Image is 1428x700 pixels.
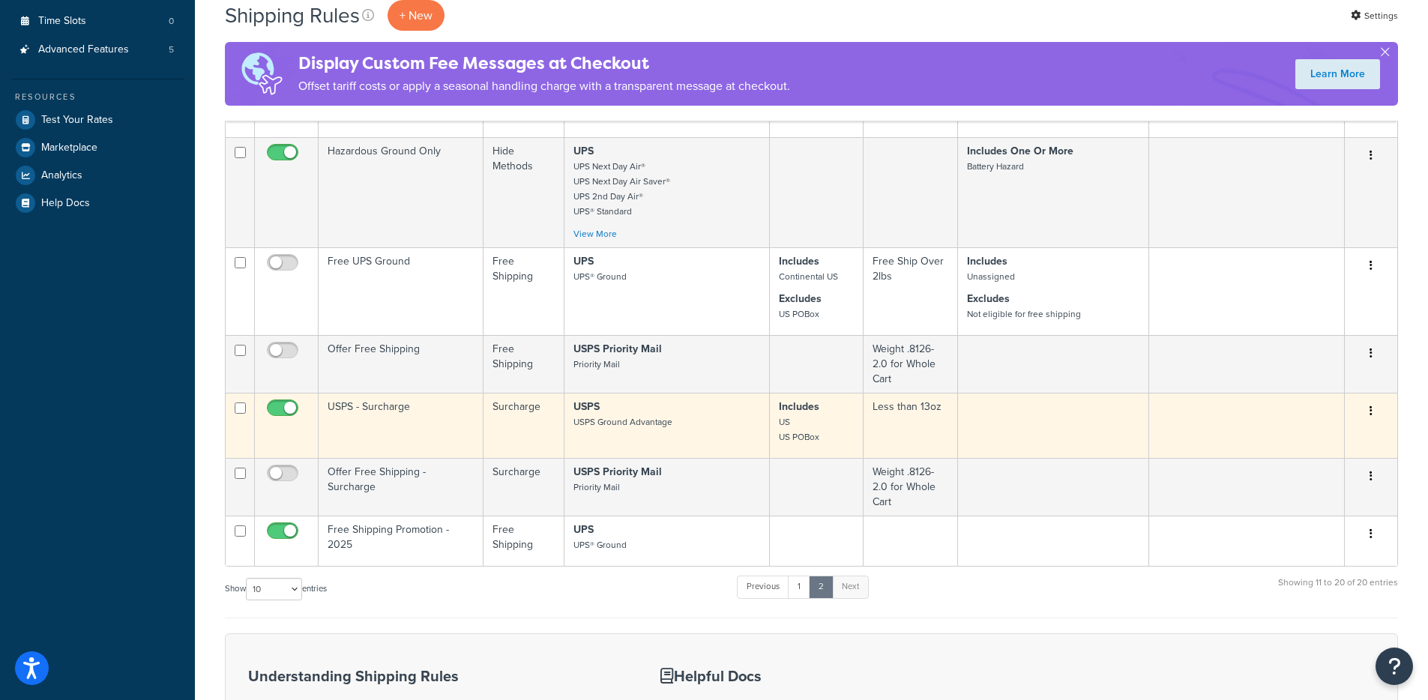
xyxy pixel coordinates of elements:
[864,393,958,458] td: Less than 13oz
[483,247,564,335] td: Free Shipping
[967,307,1081,321] small: Not eligible for free shipping
[573,357,620,371] small: Priority Mail
[319,458,483,516] td: Offer Free Shipping - Surcharge
[248,668,623,684] h3: Understanding Shipping Rules
[779,291,822,307] strong: Excludes
[967,291,1010,307] strong: Excludes
[573,415,672,429] small: USPS Ground Advantage
[967,253,1007,269] strong: Includes
[41,142,97,154] span: Marketplace
[573,538,627,552] small: UPS® Ground
[38,15,86,28] span: Time Slots
[864,247,958,335] td: Free Ship Over 2lbs
[1295,59,1380,89] a: Learn More
[573,143,594,159] strong: UPS
[246,578,302,600] select: Showentries
[573,341,662,357] strong: USPS Priority Mail
[832,576,869,598] a: Next
[225,42,298,106] img: duties-banner-06bc72dcb5fe05cb3f9472aba00be2ae8eb53ab6f0d8bb03d382ba314ac3c341.png
[573,227,617,241] a: View More
[573,480,620,494] small: Priority Mail
[779,253,819,269] strong: Includes
[660,668,906,684] h3: Helpful Docs
[169,15,174,28] span: 0
[11,7,184,35] li: Time Slots
[967,143,1073,159] strong: Includes One Or More
[169,43,174,56] span: 5
[298,51,790,76] h4: Display Custom Fee Messages at Checkout
[483,335,564,393] td: Free Shipping
[483,516,564,566] td: Free Shipping
[41,169,82,182] span: Analytics
[225,578,327,600] label: Show entries
[864,335,958,393] td: Weight .8126-2.0 for Whole Cart
[573,399,600,414] strong: USPS
[483,458,564,516] td: Surcharge
[573,160,670,218] small: UPS Next Day Air® UPS Next Day Air Saver® UPS 2nd Day Air® UPS® Standard
[11,190,184,217] a: Help Docs
[11,134,184,161] a: Marketplace
[737,576,789,598] a: Previous
[11,36,184,64] li: Advanced Features
[319,247,483,335] td: Free UPS Ground
[11,106,184,133] a: Test Your Rates
[967,160,1024,173] small: Battery Hazard
[41,114,113,127] span: Test Your Rates
[779,307,819,321] small: US POBox
[573,253,594,269] strong: UPS
[483,393,564,458] td: Surcharge
[11,162,184,189] a: Analytics
[41,197,90,210] span: Help Docs
[11,36,184,64] a: Advanced Features 5
[11,91,184,103] div: Resources
[298,76,790,97] p: Offset tariff costs or apply a seasonal handling charge with a transparent message at checkout.
[788,576,810,598] a: 1
[1278,574,1398,606] div: Showing 11 to 20 of 20 entries
[319,137,483,247] td: Hazardous Ground Only
[11,7,184,35] a: Time Slots 0
[483,137,564,247] td: Hide Methods
[319,393,483,458] td: USPS - Surcharge
[573,464,662,480] strong: USPS Priority Mail
[38,43,129,56] span: Advanced Features
[319,516,483,566] td: Free Shipping Promotion - 2025
[967,270,1015,283] small: Unassigned
[779,270,838,283] small: Continental US
[809,576,834,598] a: 2
[864,458,958,516] td: Weight .8126-2.0 for Whole Cart
[779,399,819,414] strong: Includes
[1351,5,1398,26] a: Settings
[1376,648,1413,685] button: Open Resource Center
[225,1,360,30] h1: Shipping Rules
[573,522,594,537] strong: UPS
[319,335,483,393] td: Offer Free Shipping
[779,415,819,444] small: US US POBox
[573,270,627,283] small: UPS® Ground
